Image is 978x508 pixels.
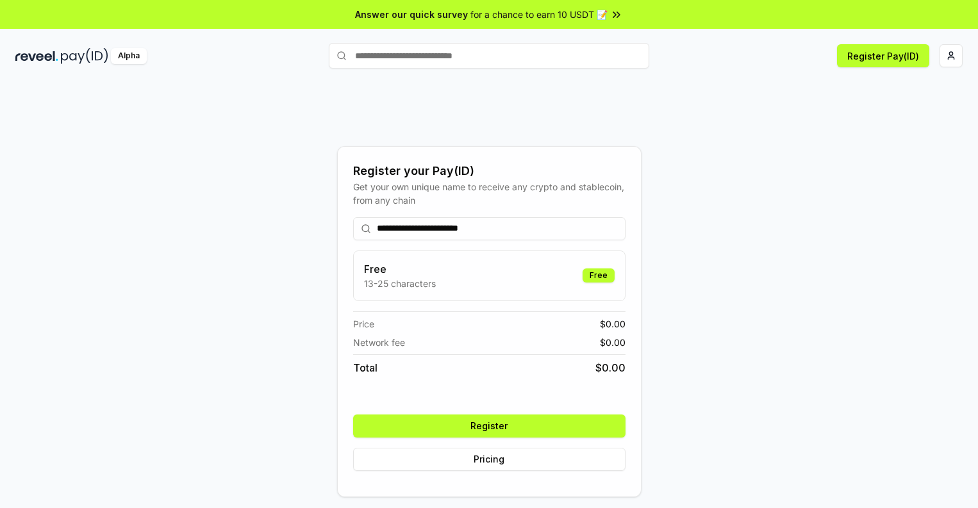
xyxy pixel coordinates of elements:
[595,360,626,375] span: $ 0.00
[600,317,626,331] span: $ 0.00
[583,268,615,283] div: Free
[470,8,608,21] span: for a chance to earn 10 USDT 📝
[353,162,626,180] div: Register your Pay(ID)
[837,44,929,67] button: Register Pay(ID)
[355,8,468,21] span: Answer our quick survey
[353,360,377,375] span: Total
[353,317,374,331] span: Price
[353,180,626,207] div: Get your own unique name to receive any crypto and stablecoin, from any chain
[15,48,58,64] img: reveel_dark
[364,277,436,290] p: 13-25 characters
[364,261,436,277] h3: Free
[353,336,405,349] span: Network fee
[111,48,147,64] div: Alpha
[61,48,108,64] img: pay_id
[600,336,626,349] span: $ 0.00
[353,448,626,471] button: Pricing
[353,414,626,438] button: Register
